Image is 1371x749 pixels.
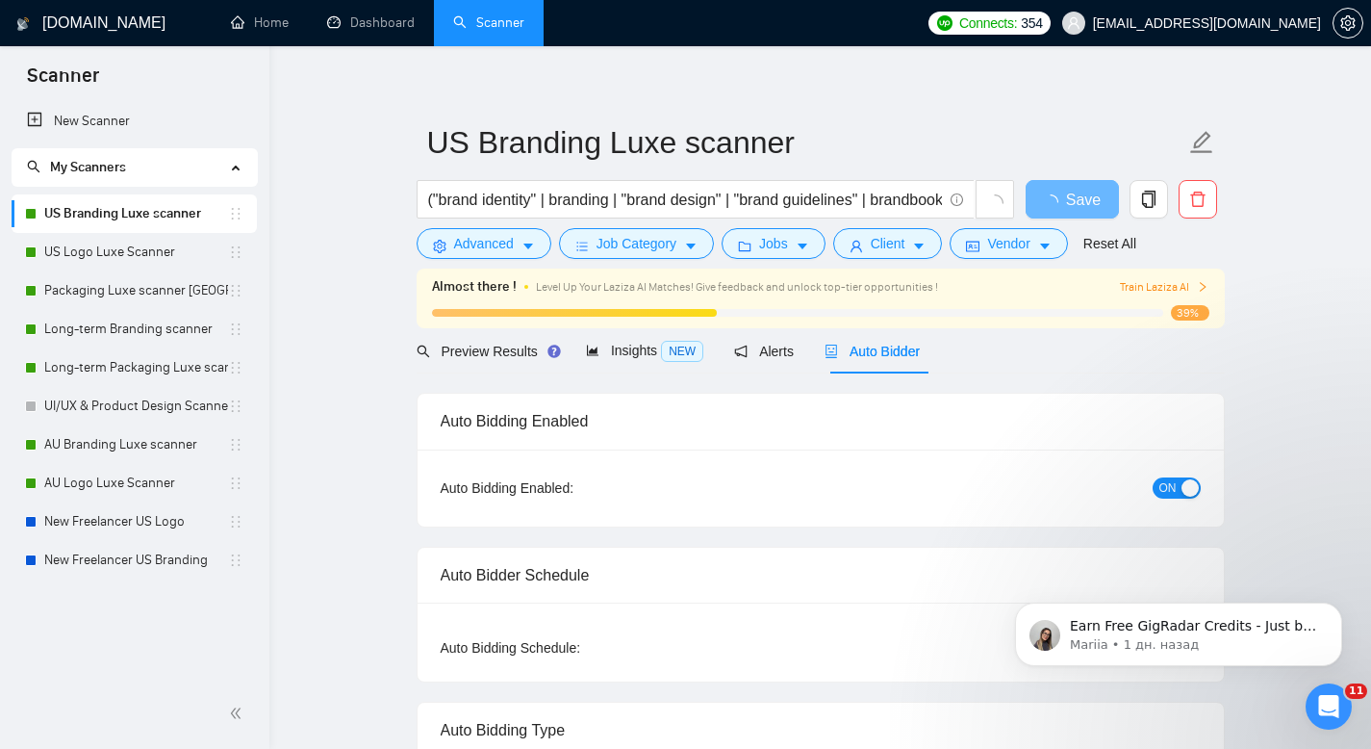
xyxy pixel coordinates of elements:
button: copy [1130,180,1168,219]
span: Job Category [597,233,676,254]
input: Scanner name... [427,118,1185,167]
button: Помощь [257,572,385,649]
span: holder [228,245,243,260]
span: Client [871,233,905,254]
span: Чат [180,620,205,633]
li: New Freelancer US Branding [12,541,257,580]
span: Главная [33,620,96,633]
button: barsJob Categorycaret-down [559,228,714,259]
div: Auto Bidder Schedule [441,548,1201,603]
div: 👑 Laziza AI - Job Pre-Qualification [28,524,357,559]
span: NEW [661,341,703,362]
span: holder [228,399,243,414]
span: area-chart [586,344,599,357]
span: search [417,345,430,358]
img: logo [16,9,30,39]
button: Чат [128,572,256,649]
span: caret-down [1038,239,1052,253]
span: Auto Bidder [825,344,920,359]
li: US Branding Luxe scanner [12,194,257,233]
a: New Scanner [27,102,241,141]
li: New Scanner [12,102,257,141]
li: US Logo Luxe Scanner [12,233,257,271]
span: Scanner [12,62,114,102]
button: Save [1026,180,1119,219]
iframe: Intercom notifications сообщение [986,562,1371,697]
p: Здравствуйте! 👋 [38,137,346,169]
button: idcardVendorcaret-down [950,228,1067,259]
div: 👑 Laziza AI - Job Pre-Qualification [39,531,322,552]
span: double-left [229,704,248,723]
div: ✅ How To: Connect your agency to [DOMAIN_NAME] [39,384,322,425]
li: Long-term Packaging Luxe scanner [12,349,257,387]
div: Profile Match [39,496,322,516]
span: loading [1043,194,1066,210]
a: New Freelancer US Branding [44,541,228,580]
div: 🔠 GigRadar Search Syntax: Query Operators for Optimized Job Searches [39,440,322,480]
a: US Logo Luxe Scanner [44,233,228,271]
span: ON [1159,478,1177,499]
span: Alerts [734,344,794,359]
span: Поиск по статьям [39,340,175,360]
li: Packaging Luxe scanner USA [12,271,257,310]
span: caret-down [521,239,535,253]
a: Long-term Branding scanner [44,310,228,349]
img: upwork-logo.png [937,15,952,31]
span: Level Up Your Laziza AI Matches! Give feedback and unlock top-tier opportunities ! [536,280,938,294]
button: delete [1179,180,1217,219]
a: dashboardDashboard [327,14,415,31]
span: caret-down [912,239,926,253]
div: Задать вопрос [39,275,322,296]
span: Train Laziza AI [1120,278,1208,297]
span: setting [1333,15,1362,31]
button: settingAdvancedcaret-down [417,228,551,259]
img: Profile image for Mariia [206,31,244,69]
span: notification [734,345,748,358]
span: Save [1066,188,1101,212]
a: setting [1333,15,1363,31]
button: setting [1333,8,1363,39]
span: search [27,160,40,173]
a: Reset All [1083,233,1136,254]
span: holder [228,360,243,375]
span: robot [825,345,838,358]
span: copy [1130,191,1167,208]
span: delete [1180,191,1216,208]
span: idcard [966,239,979,253]
div: Tooltip anchor [546,343,563,360]
iframe: Intercom live chat [1306,684,1352,730]
span: loading [986,194,1003,212]
p: Чем мы можем помочь? [38,169,346,235]
a: Long-term Packaging Luxe scanner [44,349,228,387]
a: UI/UX & Product Design Scanner [44,387,228,426]
span: user [1067,16,1080,30]
span: holder [228,476,243,491]
span: My Scanners [50,159,126,175]
img: Profile image for Oleksandr [279,31,317,69]
span: 39% [1171,305,1209,321]
li: AU Logo Luxe Scanner [12,464,257,503]
li: Long-term Branding scanner [12,310,257,349]
span: Jobs [759,233,788,254]
span: holder [228,553,243,568]
li: AU Branding Luxe scanner [12,426,257,464]
a: New Freelancer US Logo [44,503,228,541]
span: 354 [1021,13,1042,34]
span: right [1197,281,1208,293]
span: Insights [586,343,703,358]
span: bars [575,239,589,253]
a: Packaging Luxe scanner [GEOGRAPHIC_DATA] [44,271,228,310]
div: Закрыть [331,31,366,65]
span: Almost there ! [432,276,517,297]
div: Auto Bidding Enabled [441,394,1201,449]
span: caret-down [796,239,809,253]
span: info-circle [951,194,963,206]
div: Задать вопрос [19,259,366,312]
span: folder [738,239,751,253]
img: logo [38,37,69,67]
span: holder [228,283,243,298]
span: Vendor [987,233,1029,254]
